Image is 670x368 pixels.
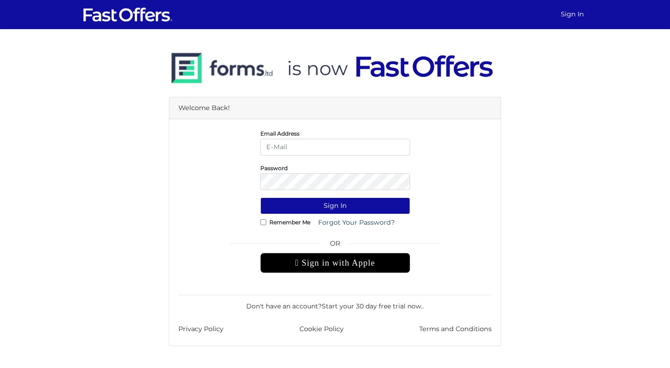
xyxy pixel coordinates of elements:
input: E-Mail [260,139,410,156]
a: Sign In [557,5,588,23]
div: Don't have an account? . [178,295,492,311]
span: OR [260,238,410,253]
a: Forgot Your Password? [312,214,401,231]
div: Sign in with Apple [260,253,410,273]
label: Password [260,167,288,169]
a: Cookie Policy [299,324,344,334]
a: Start your 30 day free trial now. [322,302,422,310]
button: Sign In [260,197,410,214]
label: Remember Me [269,221,310,223]
label: Email Address [260,132,299,135]
div: Welcome Back! [169,97,501,119]
a: Privacy Policy [178,324,223,334]
a: Terms and Conditions [419,324,492,334]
